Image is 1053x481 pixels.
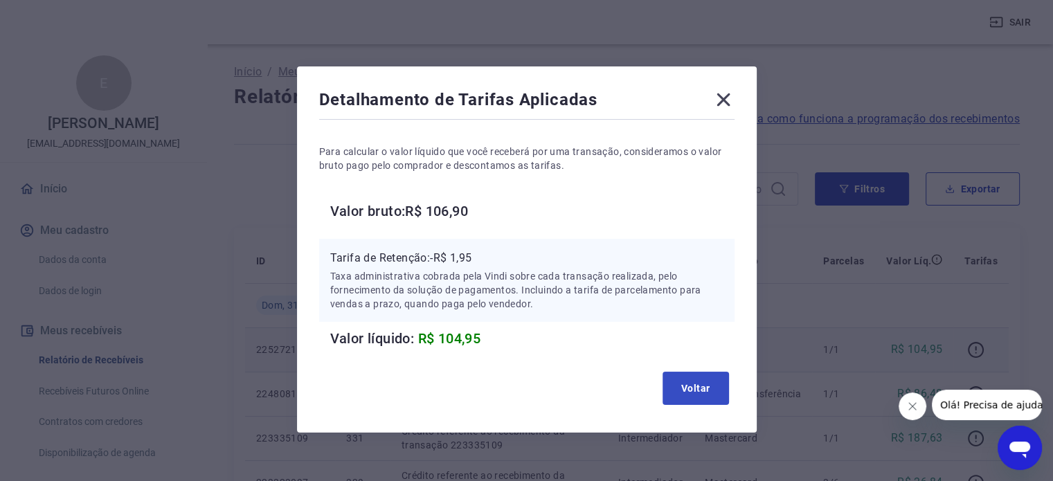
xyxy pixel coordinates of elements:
[418,330,481,347] span: R$ 104,95
[330,327,735,350] h6: Valor líquido:
[330,200,735,222] h6: Valor bruto: R$ 106,90
[663,372,729,405] button: Voltar
[319,89,735,116] div: Detalhamento de Tarifas Aplicadas
[319,145,735,172] p: Para calcular o valor líquido que você receberá por uma transação, consideramos o valor bruto pag...
[998,426,1042,470] iframe: Botão para abrir a janela de mensagens
[330,250,723,266] p: Tarifa de Retenção: -R$ 1,95
[899,392,926,420] iframe: Fechar mensagem
[932,390,1042,420] iframe: Mensagem da empresa
[330,269,723,311] p: Taxa administrativa cobrada pela Vindi sobre cada transação realizada, pelo fornecimento da soluç...
[8,10,116,21] span: Olá! Precisa de ajuda?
